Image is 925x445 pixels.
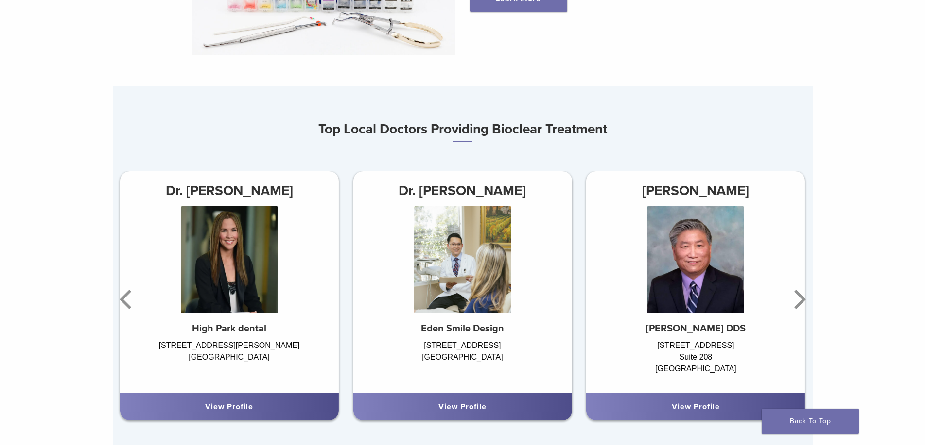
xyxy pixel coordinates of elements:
button: Previous [118,270,137,329]
div: [STREET_ADDRESS] Suite 208 [GEOGRAPHIC_DATA] [586,340,805,383]
strong: [PERSON_NAME] DDS [646,323,746,334]
a: View Profile [205,402,253,412]
h3: [PERSON_NAME] [586,179,805,202]
img: Dr. James Chau [414,206,511,313]
h3: Dr. [PERSON_NAME] [353,179,572,202]
div: [STREET_ADDRESS] [GEOGRAPHIC_DATA] [353,340,572,383]
a: View Profile [438,402,487,412]
h3: Top Local Doctors Providing Bioclear Treatment [113,117,813,142]
a: Back To Top [762,409,859,434]
div: [STREET_ADDRESS][PERSON_NAME] [GEOGRAPHIC_DATA] [120,340,339,383]
strong: High Park dental [192,323,266,334]
img: Dr. Randy Fong [647,206,744,313]
h3: Dr. [PERSON_NAME] [120,179,339,202]
button: Next [788,270,808,329]
strong: Eden Smile Design [421,323,504,334]
a: View Profile [672,402,720,412]
img: Dr. Vanessa Cruz [181,206,278,313]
